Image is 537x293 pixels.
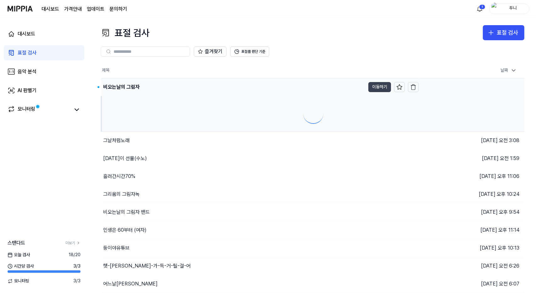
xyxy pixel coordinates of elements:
div: 두니 [501,5,525,12]
td: [DATE] 오후 10:13 [419,239,524,257]
a: 음악 분석 [4,64,84,79]
div: 그리움의 그림자녹 [103,191,140,198]
a: 업데이트 [87,5,104,13]
div: 햇-[PERSON_NAME]-가-득-거-릴-걸-어 [103,262,191,270]
div: AI 판별기 [18,87,36,94]
div: 인생은 60부터 (여자) [103,226,147,234]
span: 시간당 검사 [8,263,34,269]
span: 스탠다드 [8,239,25,247]
div: 어느날[PERSON_NAME] [103,280,158,288]
td: [DATE] 오후 9:54 [419,203,524,221]
div: 표절 검사 [18,49,36,57]
td: [DATE] 오전 3:08 [419,131,524,149]
button: profile두니 [489,3,529,14]
div: 1 [479,4,485,9]
button: 가격안내 [64,5,82,13]
th: 제목 [101,63,419,78]
button: 표절 검사 [483,25,524,40]
div: 흘러간시간70% [103,173,135,180]
a: 모니터링 [8,105,70,114]
img: 알림 [476,5,484,13]
td: [DATE] 오후 11:06 [419,167,524,185]
div: 둥이야유튜브 [103,244,130,252]
div: 비오는날의 그림자 [103,83,140,91]
button: 이동하기 [368,82,391,92]
div: 대시보드 [18,30,35,38]
div: 비오는날의 그림자 밴드 [103,208,150,216]
span: 오늘 검사 [8,252,30,258]
div: 표절 검사 [101,25,149,40]
div: 음악 분석 [18,68,36,75]
td: [DATE] 오후 6:20 [419,78,524,96]
a: 문의하기 [109,5,127,13]
button: 알림1 [475,4,485,14]
a: 표절 검사 [4,45,84,60]
img: profile [491,3,499,15]
div: 표절 검사 [497,28,518,37]
a: AI 판별기 [4,83,84,98]
div: 그날처럼노래 [103,137,130,144]
td: [DATE] 오후 10:24 [419,185,524,203]
span: 3 / 3 [73,263,81,269]
td: [DATE] 오후 11:14 [419,221,524,239]
a: 대시보드 [42,5,59,13]
a: 더보기 [65,240,81,246]
button: 표절률 판단 기준 [230,47,269,57]
td: [DATE] 오전 6:26 [419,257,524,275]
span: 모니터링 [8,278,29,284]
div: [DATE]이 선물(수노) [103,155,147,162]
span: 3 / 3 [73,278,81,284]
div: 날짜 [498,65,519,75]
button: 즐겨찾기 [194,47,227,57]
div: 모니터링 [18,105,35,114]
td: [DATE] 오전 1:59 [419,149,524,167]
a: 대시보드 [4,26,84,41]
span: 18 / 20 [69,252,81,258]
td: [DATE] 오전 6:07 [419,275,524,293]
